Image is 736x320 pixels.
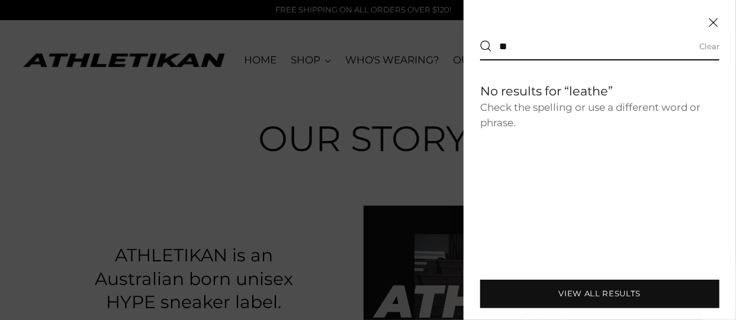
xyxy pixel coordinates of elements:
[480,40,492,52] button: Search
[480,280,719,308] button: View all results
[480,100,719,130] p: Check the spelling or use a different word or phrase.
[480,82,719,100] h4: No results for “leathe”
[492,33,699,59] input: What are you looking for?
[708,17,719,28] button: Close
[699,41,719,51] button: Clear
